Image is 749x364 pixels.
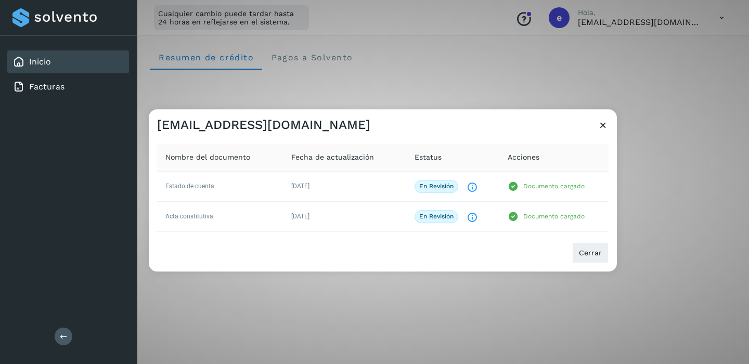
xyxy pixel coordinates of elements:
span: Estatus [415,152,442,163]
p: En revisión [419,183,454,190]
h3: [EMAIL_ADDRESS][DOMAIN_NAME] [157,118,370,133]
div: Inicio [7,50,129,73]
span: [DATE] [291,213,309,220]
p: En revisión [419,213,454,220]
a: Facturas [29,82,64,92]
span: Estado de cuenta [165,183,214,190]
span: Cerrar [579,249,602,256]
div: Facturas [7,75,129,98]
span: [DATE] [291,183,309,190]
p: Documento cargado [523,183,585,190]
a: Inicio [29,57,51,67]
span: Acta constitutiva [165,213,213,220]
span: Fecha de actualización [291,152,374,163]
span: Nombre del documento [165,152,250,163]
p: Documento cargado [523,213,585,220]
button: Cerrar [572,242,609,263]
span: Acciones [508,152,539,163]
